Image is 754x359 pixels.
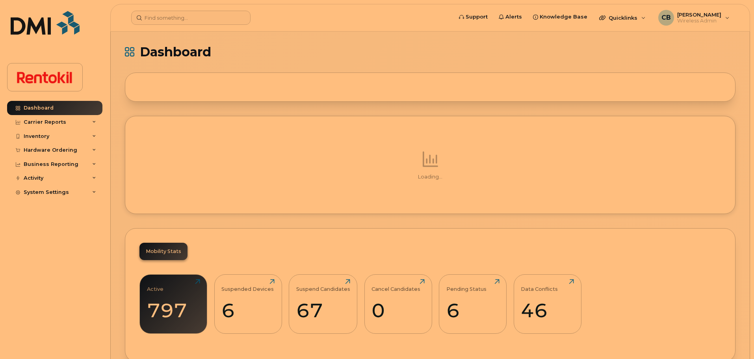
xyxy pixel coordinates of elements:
a: Cancel Candidates0 [371,279,425,329]
a: Suspended Devices6 [221,279,275,329]
a: Active797 [147,279,200,329]
div: 797 [147,299,200,322]
div: Suspended Devices [221,279,274,292]
p: Loading... [139,173,721,180]
a: Pending Status6 [446,279,500,329]
div: 6 [221,299,275,322]
div: Data Conflicts [521,279,558,292]
span: Dashboard [140,46,211,58]
div: Pending Status [446,279,487,292]
a: Data Conflicts46 [521,279,574,329]
div: 0 [371,299,425,322]
div: 6 [446,299,500,322]
div: 46 [521,299,574,322]
div: 67 [296,299,350,322]
div: Suspend Candidates [296,279,350,292]
a: Suspend Candidates67 [296,279,350,329]
div: Cancel Candidates [371,279,420,292]
div: Active [147,279,163,292]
